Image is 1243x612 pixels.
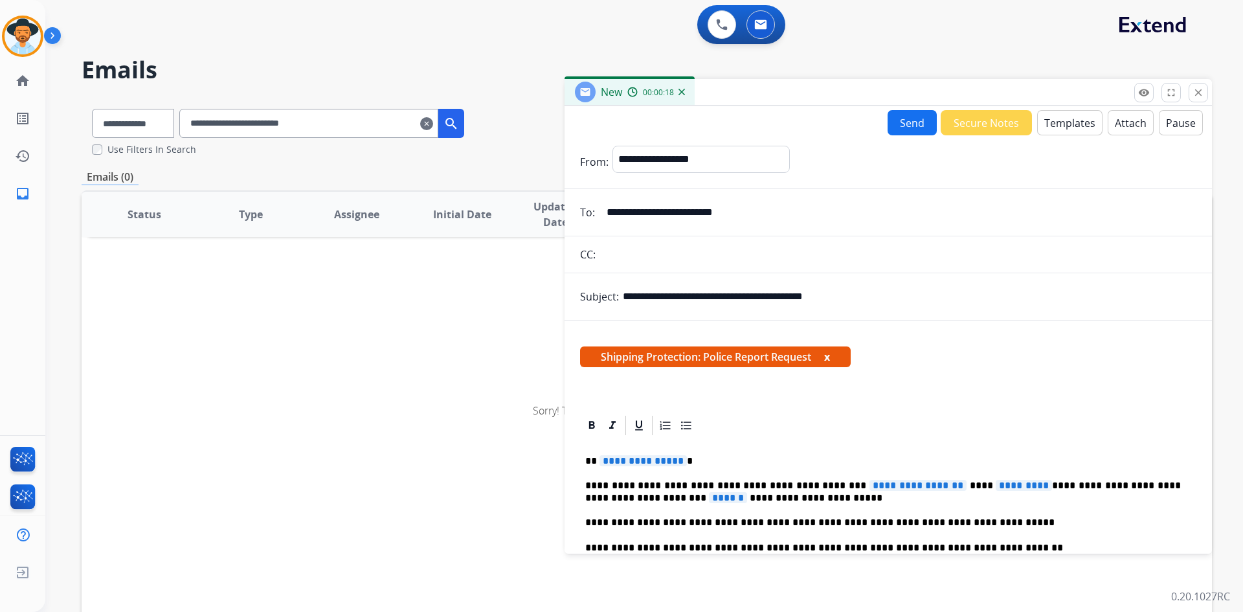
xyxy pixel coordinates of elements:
mat-icon: list_alt [15,111,30,126]
p: Emails (0) [82,169,139,185]
span: Initial Date [433,207,491,222]
mat-icon: remove_red_eye [1138,87,1150,98]
h2: Emails [82,57,1212,83]
div: Bullet List [677,416,696,435]
p: Subject: [580,289,619,304]
button: Send [888,110,937,135]
div: Underline [629,416,649,435]
div: Ordered List [656,416,675,435]
span: Assignee [334,207,379,222]
button: Attach [1108,110,1154,135]
label: Use Filters In Search [107,143,196,156]
mat-icon: search [443,116,459,131]
mat-icon: history [15,148,30,164]
p: To: [580,205,595,220]
button: Secure Notes [941,110,1032,135]
p: CC: [580,247,596,262]
p: 0.20.1027RC [1171,589,1230,604]
button: Templates [1037,110,1103,135]
span: Sorry! There are no emails to display for current [533,403,751,418]
div: Bold [582,416,601,435]
span: 00:00:18 [643,87,674,98]
span: Type [239,207,263,222]
mat-icon: home [15,73,30,89]
mat-icon: fullscreen [1165,87,1177,98]
button: Pause [1159,110,1203,135]
span: New [601,85,622,99]
mat-icon: close [1193,87,1204,98]
mat-icon: clear [420,116,433,131]
img: avatar [5,18,41,54]
p: From: [580,154,609,170]
button: x [824,349,830,365]
span: Shipping Protection: Police Report Request [580,346,851,367]
mat-icon: inbox [15,186,30,201]
span: Status [128,207,161,222]
span: Updated Date [526,199,585,230]
div: Italic [603,416,622,435]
